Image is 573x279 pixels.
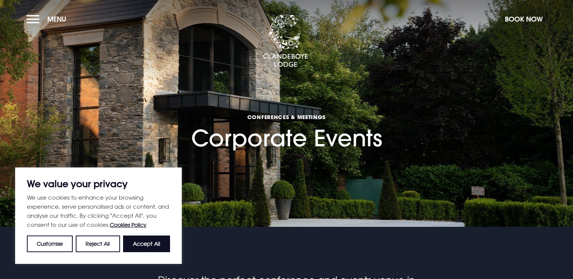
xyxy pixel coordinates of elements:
p: We use cookies to enhance your browsing experience, serve personalised ads or content, and analys... [27,193,170,229]
button: Customise [27,236,73,252]
h1: Corporate Events [191,79,382,152]
button: Book Now [501,11,546,27]
button: Accept All [123,236,170,252]
p: We value your privacy [27,179,170,188]
span: Menu [47,15,66,23]
img: Clandeboye Lodge [263,15,308,68]
button: Menu [27,11,70,27]
button: Reject All [76,236,120,252]
div: We value your privacy [15,167,182,264]
span: Conferences & Meetings [191,113,382,121]
a: Cookies Policy [110,222,147,228]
